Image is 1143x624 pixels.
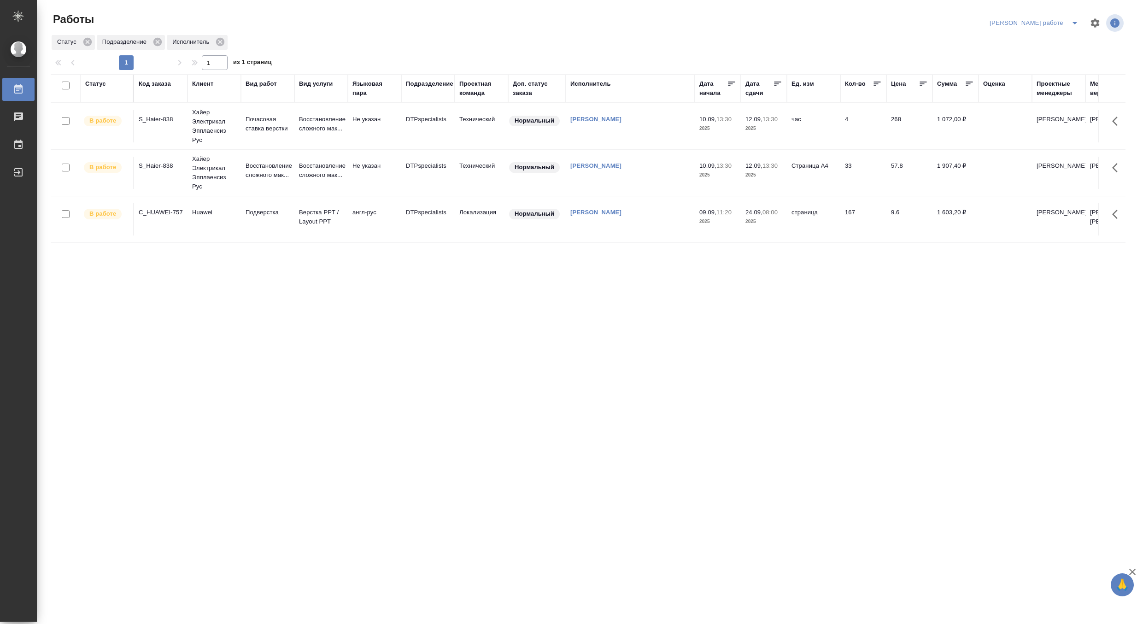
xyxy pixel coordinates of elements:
td: [PERSON_NAME] [1032,110,1085,142]
td: Не указан [348,157,401,189]
button: Здесь прячутся важные кнопки [1107,157,1129,179]
td: 33 [840,157,886,189]
p: 13:30 [762,162,778,169]
div: Вид услуги [299,79,333,88]
td: 57.8 [886,157,932,189]
p: 10.09, [699,162,716,169]
p: [PERSON_NAME] [1090,115,1134,124]
td: 1 072,00 ₽ [932,110,979,142]
td: [PERSON_NAME] [1032,203,1085,235]
p: Восстановление сложного мак... [299,161,343,180]
p: Подразделение [102,37,150,47]
p: 12.09, [745,162,762,169]
td: Не указан [348,110,401,142]
div: Исполнитель выполняет работу [83,161,129,174]
td: 4 [840,110,886,142]
p: Нормальный [515,209,554,218]
a: [PERSON_NAME] [570,209,621,216]
p: 2025 [699,217,736,226]
div: Оценка [983,79,1005,88]
td: час [787,110,840,142]
td: англ-рус [348,203,401,235]
div: Цена [891,79,906,88]
p: Хайер Электрикал Эпплаенсиз Рус [192,108,236,145]
p: [PERSON_NAME] [1090,161,1134,171]
div: Проектная команда [459,79,504,98]
p: Huawei [192,208,236,217]
div: Код заказа [139,79,171,88]
p: Подверстка [246,208,290,217]
p: Исполнитель [172,37,212,47]
p: В работе [89,163,116,172]
p: 13:30 [716,162,732,169]
td: DTPspecialists [401,157,455,189]
p: 24.09, [745,209,762,216]
div: Дата начала [699,79,727,98]
td: 1 907,40 ₽ [932,157,979,189]
button: Здесь прячутся важные кнопки [1107,110,1129,132]
td: Страница А4 [787,157,840,189]
p: 2025 [745,171,782,180]
p: В работе [89,209,116,218]
div: S_Haier-838 [139,115,183,124]
div: Статус [85,79,106,88]
p: Восстановление сложного мак... [299,115,343,133]
p: 13:30 [762,116,778,123]
div: Языковая пара [352,79,397,98]
p: Нормальный [515,116,554,125]
span: Работы [51,12,94,27]
td: страница [787,203,840,235]
div: S_Haier-838 [139,161,183,171]
td: Технический [455,157,508,189]
button: Здесь прячутся важные кнопки [1107,203,1129,225]
p: Статус [57,37,80,47]
p: Почасовая ставка верстки [246,115,290,133]
button: 🙏 [1111,573,1134,596]
p: 2025 [699,171,736,180]
div: Ед. изм [791,79,814,88]
div: Исполнитель [167,35,228,50]
span: 🙏 [1114,575,1130,595]
td: DTPspecialists [401,203,455,235]
span: Посмотреть информацию [1106,14,1125,32]
div: Проектные менеджеры [1037,79,1081,98]
a: [PERSON_NAME] [570,162,621,169]
p: В работе [89,116,116,125]
div: Менеджеры верстки [1090,79,1134,98]
div: Подразделение [97,35,165,50]
span: из 1 страниц [233,57,272,70]
p: 2025 [745,217,782,226]
div: Исполнитель выполняет работу [83,115,129,127]
p: 2025 [745,124,782,133]
td: Локализация [455,203,508,235]
td: 268 [886,110,932,142]
p: Хайер Электрикал Эпплаенсиз Рус [192,154,236,191]
div: Кол-во [845,79,866,88]
div: Клиент [192,79,213,88]
div: split button [987,16,1084,30]
td: 167 [840,203,886,235]
div: Статус [52,35,95,50]
p: Верстка PPT / Layout PPT [299,208,343,226]
p: 2025 [699,124,736,133]
p: Восстановление сложного мак... [246,161,290,180]
div: Подразделение [406,79,453,88]
td: 1 603,20 ₽ [932,203,979,235]
td: 9.6 [886,203,932,235]
p: [PERSON_NAME], [PERSON_NAME] [1090,208,1134,226]
p: 12.09, [745,116,762,123]
div: Сумма [937,79,957,88]
div: Вид работ [246,79,277,88]
td: DTPspecialists [401,110,455,142]
p: Нормальный [515,163,554,172]
td: [PERSON_NAME] [1032,157,1085,189]
div: Исполнитель [570,79,611,88]
p: 10.09, [699,116,716,123]
p: 13:30 [716,116,732,123]
p: 11:20 [716,209,732,216]
td: Технический [455,110,508,142]
div: Доп. статус заказа [513,79,561,98]
a: [PERSON_NAME] [570,116,621,123]
span: Настроить таблицу [1084,12,1106,34]
div: Исполнитель выполняет работу [83,208,129,220]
